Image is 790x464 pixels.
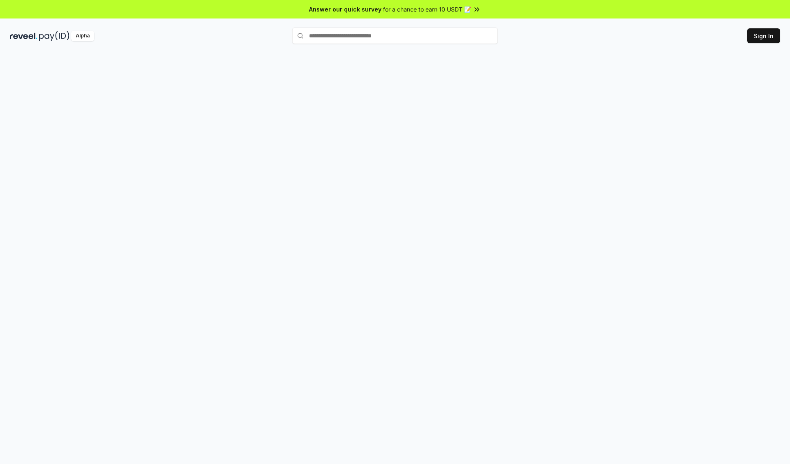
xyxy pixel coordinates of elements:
img: pay_id [39,31,70,41]
button: Sign In [747,28,780,43]
span: for a chance to earn 10 USDT 📝 [383,5,471,14]
img: reveel_dark [10,31,37,41]
span: Answer our quick survey [309,5,381,14]
div: Alpha [71,31,94,41]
